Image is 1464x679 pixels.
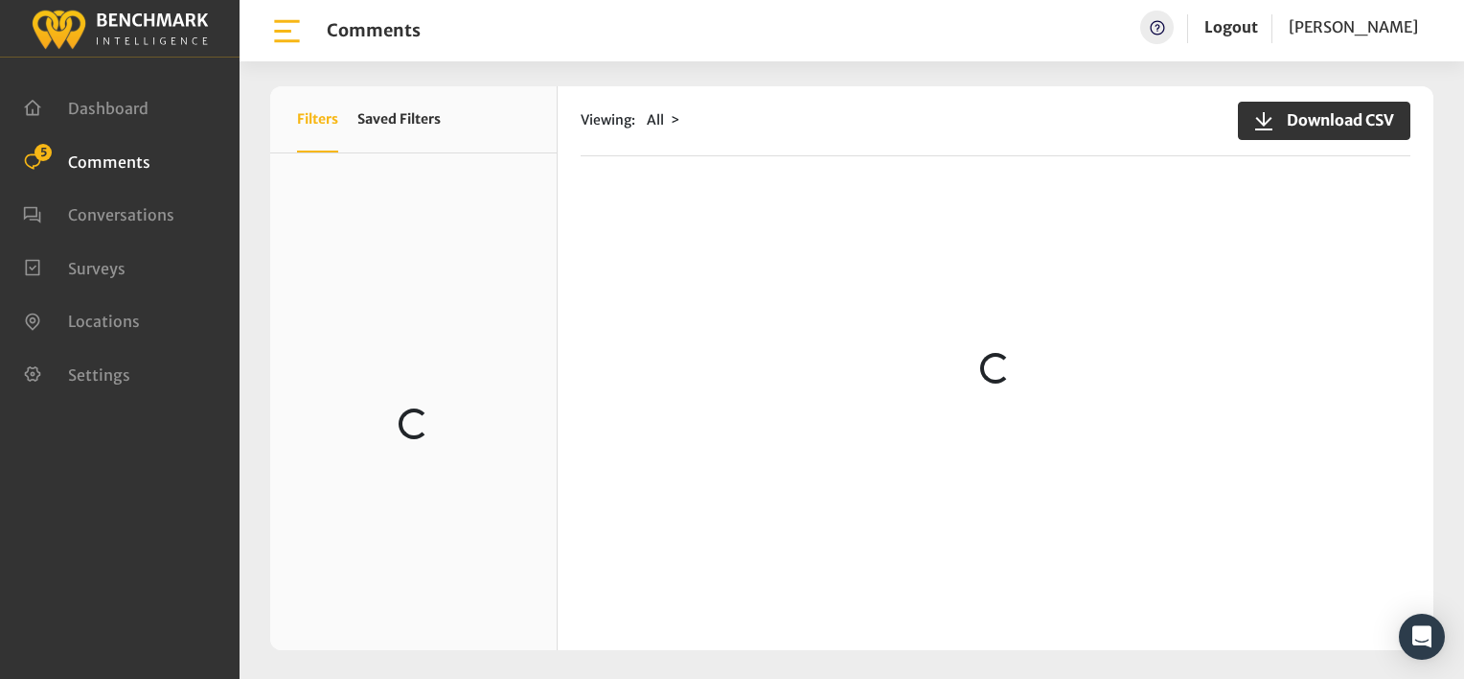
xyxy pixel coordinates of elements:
[23,363,130,383] a: Settings
[68,205,174,224] span: Conversations
[1399,614,1445,660] div: Open Intercom Messenger
[327,20,421,41] h1: Comments
[357,86,441,152] button: Saved Filters
[1289,11,1418,44] a: [PERSON_NAME]
[647,111,664,129] span: All
[34,144,52,161] span: 5
[68,258,126,277] span: Surveys
[297,86,338,152] button: Filters
[270,14,304,48] img: bar
[1204,17,1258,36] a: Logout
[23,257,126,276] a: Surveys
[581,110,635,130] span: Viewing:
[68,99,149,118] span: Dashboard
[23,203,174,222] a: Conversations
[31,5,209,52] img: benchmark
[68,312,140,331] span: Locations
[1275,108,1394,131] span: Download CSV
[1289,17,1418,36] span: [PERSON_NAME]
[23,97,149,116] a: Dashboard
[68,152,150,171] span: Comments
[1238,102,1410,140] button: Download CSV
[23,151,150,170] a: Comments 5
[1204,11,1258,44] a: Logout
[68,364,130,384] span: Settings
[23,310,140,329] a: Locations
